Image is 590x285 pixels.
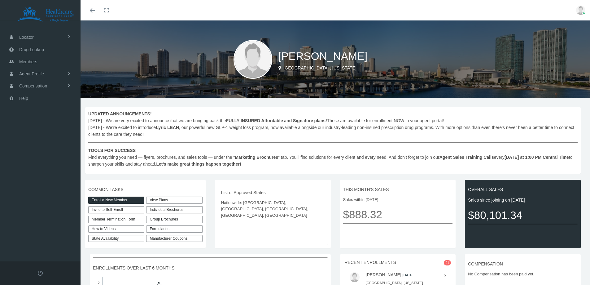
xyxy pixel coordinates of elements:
[343,206,453,223] span: $888.32
[88,111,152,116] b: UPDATED ANNOUNCEMENTS!
[234,40,272,79] img: user-placeholder.jpg
[8,7,82,22] img: HEALTHCARE SOLUTIONS TEAM, LLC
[468,261,578,267] span: COMPENSATION
[88,216,144,223] a: Member Termination Form
[221,200,325,219] span: Nationwide: [GEOGRAPHIC_DATA], [GEOGRAPHIC_DATA], [GEOGRAPHIC_DATA], [GEOGRAPHIC_DATA], [GEOGRAPH...
[468,271,578,277] span: No Compensation has been paid yet.
[98,281,100,285] tspan: 2
[88,148,136,153] b: TOOLS FOR SUCCESS
[88,225,144,233] a: How to Videos
[343,186,453,193] span: THIS MONTH'S SALES
[156,125,179,130] b: Lyric LEAN
[156,162,241,167] b: Let’s make great things happen together!
[146,206,202,213] div: Individual Brochures
[221,189,325,196] span: List of Approved States
[146,235,202,242] a: Manufacturer Coupons
[403,273,413,277] small: [DATE]
[19,80,47,92] span: Compensation
[19,68,44,80] span: Agent Profile
[88,235,144,242] a: State Availability
[468,207,578,224] span: $80,101.34
[235,155,278,160] b: Marketing Brochures
[146,225,202,233] div: Formularies
[444,260,451,265] span: 91
[505,155,569,160] b: [DATE] at 1:00 PM Central Time
[283,65,356,70] span: [GEOGRAPHIC_DATA] , [US_STATE]
[93,265,328,271] span: ENROLLMENTS OVER LAST 6 MONTHS
[146,216,202,223] div: Group Brochures
[226,118,327,123] b: FULLY INSURED Affordable and Signature plans!
[278,50,368,62] span: [PERSON_NAME]
[468,186,578,193] span: OVERALL SALES
[88,197,144,204] a: Enroll a New Member
[146,197,202,204] a: View Plans
[19,31,34,43] span: Locator
[468,197,578,203] span: Sales since joining on [DATE]
[576,6,585,15] img: user-placeholder.jpg
[88,110,578,167] span: [DATE] - We are very excited to announce that we are bringing back the These are available for en...
[88,186,203,193] span: COMMON TASKS
[88,206,144,213] a: Invite to Self-Enroll
[19,56,37,68] span: Members
[366,281,423,285] small: [GEOGRAPHIC_DATA], [US_STATE]
[343,197,453,203] span: Sales within [DATE]
[439,155,494,160] b: Agent Sales Training Calls
[345,260,396,265] span: RECENT ENROLLMENTS
[366,272,401,277] a: [PERSON_NAME]
[19,92,28,104] span: Help
[19,44,44,56] span: Drug Lookup
[350,272,360,282] img: user-placeholder.jpg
